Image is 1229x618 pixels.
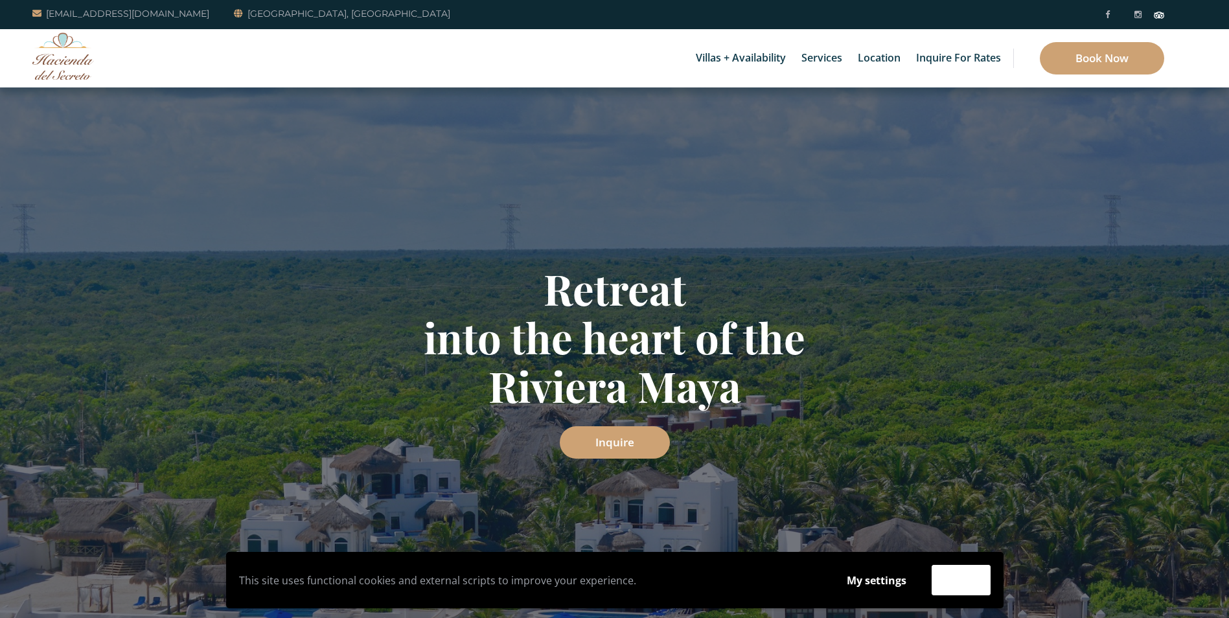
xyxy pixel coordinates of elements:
h1: Retreat into the heart of the Riviera Maya [236,264,994,410]
button: My settings [834,566,919,595]
img: Awesome Logo [32,32,94,80]
img: Tripadvisor_logomark.svg [1154,12,1164,18]
p: This site uses functional cookies and external scripts to improve your experience. [239,571,821,590]
a: Services [795,29,849,87]
a: Book Now [1040,42,1164,74]
a: [GEOGRAPHIC_DATA], [GEOGRAPHIC_DATA] [234,6,450,21]
a: Inquire for Rates [910,29,1007,87]
a: Villas + Availability [689,29,792,87]
a: [EMAIL_ADDRESS][DOMAIN_NAME] [32,6,209,21]
a: Inquire [560,426,670,459]
button: Accept [932,565,991,595]
a: Location [851,29,907,87]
